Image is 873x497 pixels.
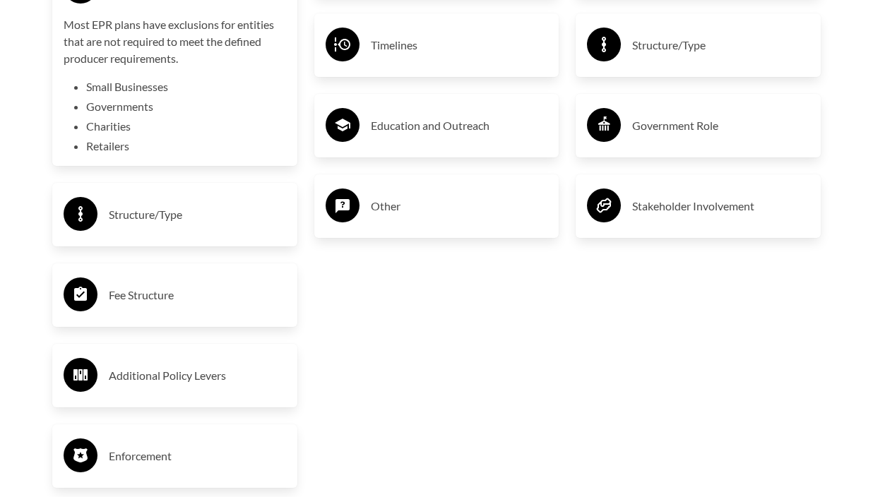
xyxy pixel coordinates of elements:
[64,16,286,67] p: Most EPR plans have exclusions for entities that are not required to meet the defined producer re...
[632,114,809,137] h3: Government Role
[632,195,809,217] h3: Stakeholder Involvement
[371,114,548,137] h3: Education and Outreach
[632,34,809,56] h3: Structure/Type
[109,445,286,467] h3: Enforcement
[371,34,548,56] h3: Timelines
[86,98,286,115] li: Governments
[109,364,286,387] h3: Additional Policy Levers
[86,78,286,95] li: Small Businesses
[109,203,286,226] h3: Structure/Type
[371,195,548,217] h3: Other
[109,284,286,306] h3: Fee Structure
[86,138,286,155] li: Retailers
[86,118,286,135] li: Charities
